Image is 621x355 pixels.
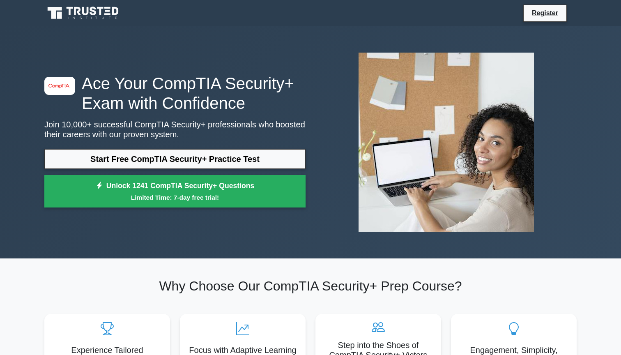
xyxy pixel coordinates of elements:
a: Register [527,8,563,18]
a: Start Free CompTIA Security+ Practice Test [44,149,306,169]
h5: Focus with Adaptive Learning [186,345,299,355]
h2: Why Choose Our CompTIA Security+ Prep Course? [44,278,577,294]
p: Join 10,000+ successful CompTIA Security+ professionals who boosted their careers with our proven... [44,120,306,139]
h1: Ace Your CompTIA Security+ Exam with Confidence [44,74,306,113]
small: Limited Time: 7-day free trial! [55,193,295,202]
a: Unlock 1241 CompTIA Security+ QuestionsLimited Time: 7-day free trial! [44,175,306,208]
